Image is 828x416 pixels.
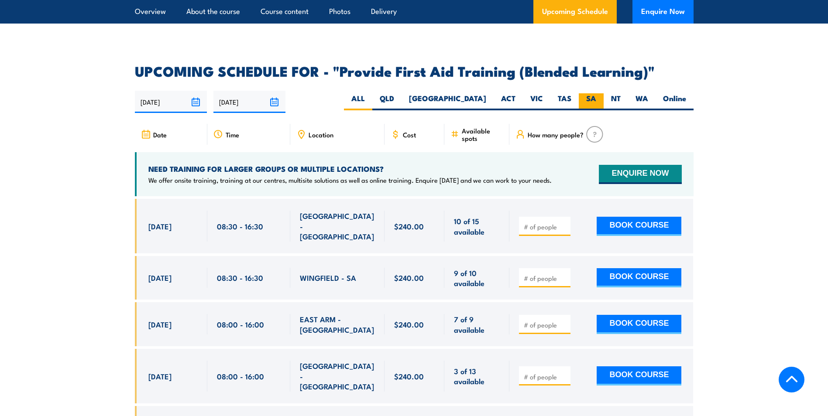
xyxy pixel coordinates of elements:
[217,371,264,381] span: 08:00 - 16:00
[148,164,552,174] h4: NEED TRAINING FOR LARGER GROUPS OR MULTIPLE LOCATIONS?
[394,221,424,231] span: $240.00
[148,319,172,329] span: [DATE]
[524,321,567,329] input: # of people
[597,366,681,385] button: BOOK COURSE
[599,165,681,184] button: ENQUIRE NOW
[524,372,567,381] input: # of people
[300,361,375,391] span: [GEOGRAPHIC_DATA] - [GEOGRAPHIC_DATA]
[148,221,172,231] span: [DATE]
[550,93,579,110] label: TAS
[394,319,424,329] span: $240.00
[148,371,172,381] span: [DATE]
[300,211,375,241] span: [GEOGRAPHIC_DATA] - [GEOGRAPHIC_DATA]
[217,319,264,329] span: 08:00 - 16:00
[597,268,681,287] button: BOOK COURSE
[494,93,523,110] label: ACT
[523,93,550,110] label: VIC
[524,274,567,283] input: # of people
[213,91,285,113] input: To date
[454,268,500,288] span: 9 of 10 available
[597,217,681,236] button: BOOK COURSE
[579,93,604,110] label: SA
[300,314,375,334] span: EAST ARM - [GEOGRAPHIC_DATA]
[394,273,424,283] span: $240.00
[217,221,263,231] span: 08:30 - 16:30
[402,93,494,110] label: [GEOGRAPHIC_DATA]
[597,315,681,334] button: BOOK COURSE
[403,131,416,138] span: Cost
[454,366,500,386] span: 3 of 13 available
[628,93,656,110] label: WA
[454,216,500,236] span: 10 of 15 available
[300,273,356,283] span: WINGFIELD - SA
[344,93,372,110] label: ALL
[148,176,552,184] p: We offer onsite training, training at our centres, multisite solutions as well as online training...
[309,131,333,138] span: Location
[656,93,694,110] label: Online
[153,131,167,138] span: Date
[372,93,402,110] label: QLD
[135,91,207,113] input: From date
[148,273,172,283] span: [DATE]
[454,314,500,334] span: 7 of 9 available
[135,65,694,77] h2: UPCOMING SCHEDULE FOR - "Provide First Aid Training (Blended Learning)"
[524,222,567,231] input: # of people
[226,131,239,138] span: Time
[604,93,628,110] label: NT
[394,371,424,381] span: $240.00
[217,273,263,283] span: 08:30 - 16:30
[528,131,584,138] span: How many people?
[462,127,503,142] span: Available spots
